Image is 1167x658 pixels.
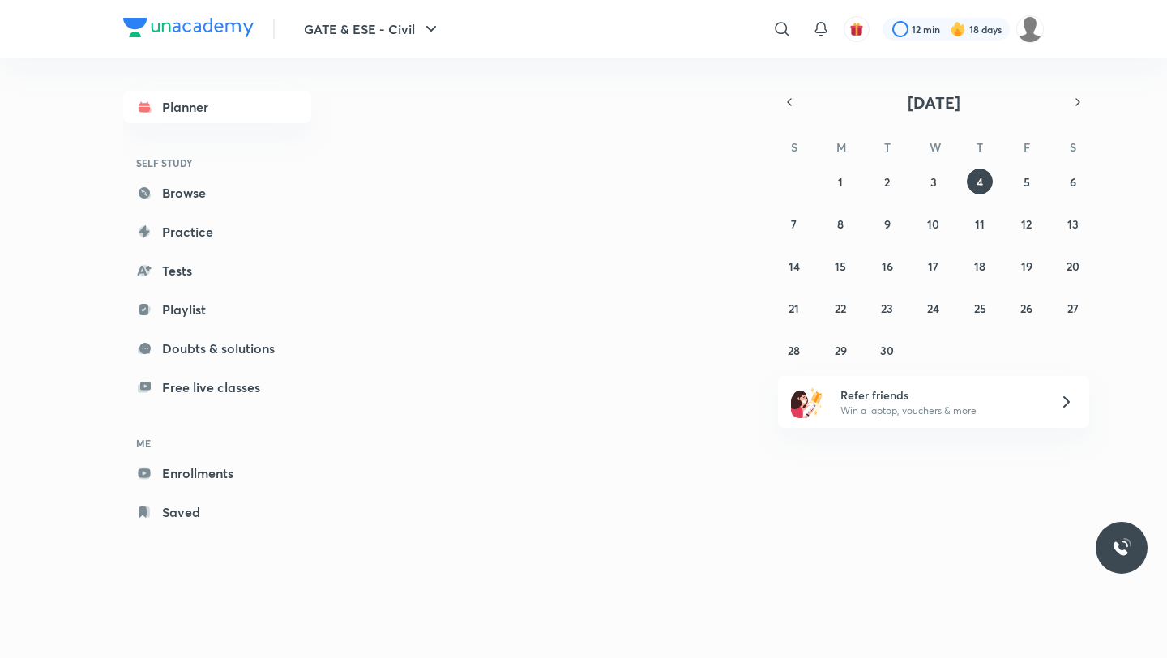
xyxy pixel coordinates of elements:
[840,387,1040,404] h6: Refer friends
[123,429,311,457] h6: ME
[791,386,823,418] img: referral
[928,258,938,274] abbr: September 17, 2025
[294,13,451,45] button: GATE & ESE - Civil
[123,91,311,123] a: Planner
[1067,258,1079,274] abbr: September 20, 2025
[788,343,800,358] abbr: September 28, 2025
[921,211,947,237] button: September 10, 2025
[1024,139,1030,155] abbr: Friday
[874,211,900,237] button: September 9, 2025
[921,253,947,279] button: September 17, 2025
[1014,295,1040,321] button: September 26, 2025
[827,295,853,321] button: September 22, 2025
[791,139,797,155] abbr: Sunday
[908,92,960,113] span: [DATE]
[930,139,941,155] abbr: Wednesday
[1016,15,1044,43] img: Rahul KD
[975,216,985,232] abbr: September 11, 2025
[838,174,843,190] abbr: September 1, 2025
[123,177,311,209] a: Browse
[884,216,891,232] abbr: September 9, 2025
[921,169,947,194] button: September 3, 2025
[974,258,985,274] abbr: September 18, 2025
[967,211,993,237] button: September 11, 2025
[1020,301,1032,316] abbr: September 26, 2025
[123,18,254,37] img: Company Logo
[781,253,807,279] button: September 14, 2025
[789,258,800,274] abbr: September 14, 2025
[827,211,853,237] button: September 8, 2025
[123,496,311,528] a: Saved
[781,295,807,321] button: September 21, 2025
[849,22,864,36] img: avatar
[781,337,807,363] button: September 28, 2025
[874,295,900,321] button: September 23, 2025
[950,21,966,37] img: streak
[882,258,893,274] abbr: September 16, 2025
[1021,258,1032,274] abbr: September 19, 2025
[1014,211,1040,237] button: September 12, 2025
[930,174,937,190] abbr: September 3, 2025
[927,301,939,316] abbr: September 24, 2025
[884,174,890,190] abbr: September 2, 2025
[967,253,993,279] button: September 18, 2025
[123,254,311,287] a: Tests
[840,404,1040,418] p: Win a laptop, vouchers & more
[967,295,993,321] button: September 25, 2025
[1021,216,1032,232] abbr: September 12, 2025
[835,301,846,316] abbr: September 22, 2025
[884,139,891,155] abbr: Tuesday
[1067,301,1079,316] abbr: September 27, 2025
[791,216,797,232] abbr: September 7, 2025
[1014,169,1040,194] button: September 5, 2025
[123,332,311,365] a: Doubts & solutions
[921,295,947,321] button: September 24, 2025
[974,301,986,316] abbr: September 25, 2025
[1067,216,1079,232] abbr: September 13, 2025
[827,253,853,279] button: September 15, 2025
[1112,538,1131,558] img: ttu
[874,337,900,363] button: September 30, 2025
[837,216,844,232] abbr: September 8, 2025
[123,216,311,248] a: Practice
[844,16,870,42] button: avatar
[789,301,799,316] abbr: September 21, 2025
[874,169,900,194] button: September 2, 2025
[881,301,893,316] abbr: September 23, 2025
[874,253,900,279] button: September 16, 2025
[1014,253,1040,279] button: September 19, 2025
[977,174,983,190] abbr: September 4, 2025
[836,139,846,155] abbr: Monday
[1060,169,1086,194] button: September 6, 2025
[1070,139,1076,155] abbr: Saturday
[835,258,846,274] abbr: September 15, 2025
[123,149,311,177] h6: SELF STUDY
[827,337,853,363] button: September 29, 2025
[1060,211,1086,237] button: September 13, 2025
[1024,174,1030,190] abbr: September 5, 2025
[1060,253,1086,279] button: September 20, 2025
[1060,295,1086,321] button: September 27, 2025
[977,139,983,155] abbr: Thursday
[880,343,894,358] abbr: September 30, 2025
[123,18,254,41] a: Company Logo
[123,371,311,404] a: Free live classes
[835,343,847,358] abbr: September 29, 2025
[967,169,993,194] button: September 4, 2025
[927,216,939,232] abbr: September 10, 2025
[827,169,853,194] button: September 1, 2025
[123,457,311,489] a: Enrollments
[801,91,1067,113] button: [DATE]
[1070,174,1076,190] abbr: September 6, 2025
[781,211,807,237] button: September 7, 2025
[123,293,311,326] a: Playlist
